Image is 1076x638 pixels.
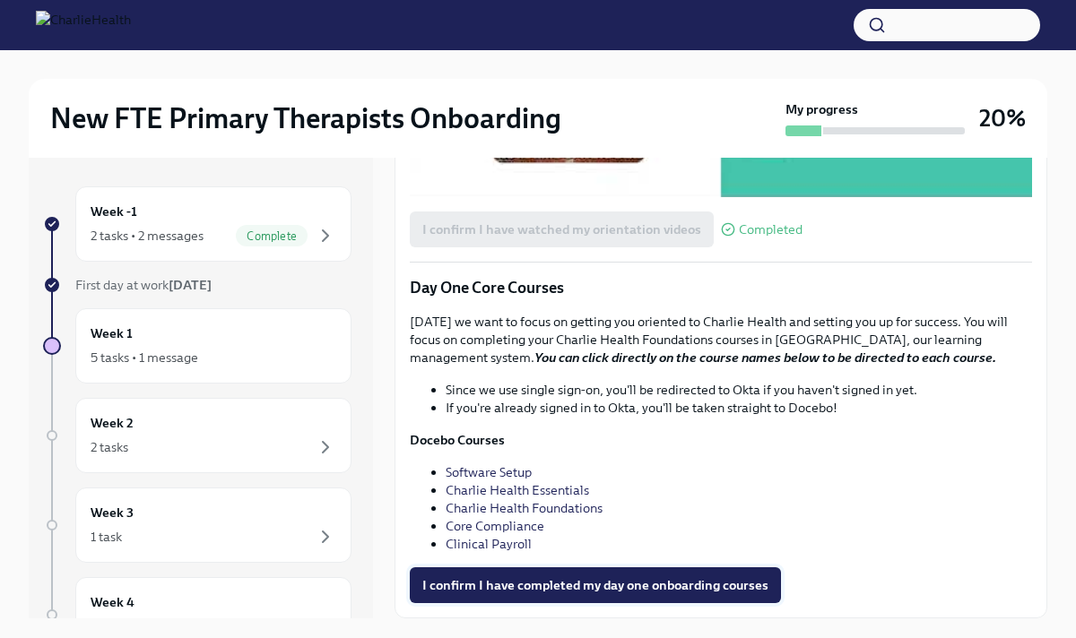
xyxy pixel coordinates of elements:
[422,576,768,594] span: I confirm I have completed my day one onboarding courses
[446,518,544,534] a: Core Compliance
[169,277,212,293] strong: [DATE]
[446,482,589,498] a: Charlie Health Essentials
[91,413,134,433] h6: Week 2
[410,432,505,448] strong: Docebo Courses
[91,323,133,343] h6: Week 1
[43,186,351,262] a: Week -12 tasks • 2 messagesComplete
[446,464,532,480] a: Software Setup
[410,277,1032,298] p: Day One Core Courses
[43,487,351,563] a: Week 31 task
[91,202,137,221] h6: Week -1
[43,308,351,384] a: Week 15 tasks • 1 message
[91,349,198,366] div: 5 tasks • 1 message
[43,398,351,473] a: Week 22 tasks
[739,223,803,237] span: Completed
[979,102,1026,134] h3: 20%
[91,438,128,456] div: 2 tasks
[91,227,204,245] div: 2 tasks • 2 messages
[43,276,351,294] a: First day at work[DATE]
[785,100,858,118] strong: My progress
[446,536,532,552] a: Clinical Payroll
[446,500,603,516] a: Charlie Health Foundations
[236,229,308,243] span: Complete
[91,592,134,612] h6: Week 4
[446,381,1032,399] li: Since we use single sign-on, you'll be redirected to Okta if you haven't signed in yet.
[91,617,122,635] div: 1 task
[50,100,561,136] h2: New FTE Primary Therapists Onboarding
[410,567,781,603] button: I confirm I have completed my day one onboarding courses
[410,313,1032,366] p: [DATE] we want to focus on getting you oriented to Charlie Health and setting you up for success....
[91,503,134,522] h6: Week 3
[91,528,122,546] div: 1 task
[36,11,131,39] img: CharlieHealth
[446,399,1032,417] li: If you're already signed in to Okta, you'll be taken straight to Docebo!
[534,349,996,366] strong: You can click directly on the course names below to be directed to each course.
[75,277,212,293] span: First day at work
